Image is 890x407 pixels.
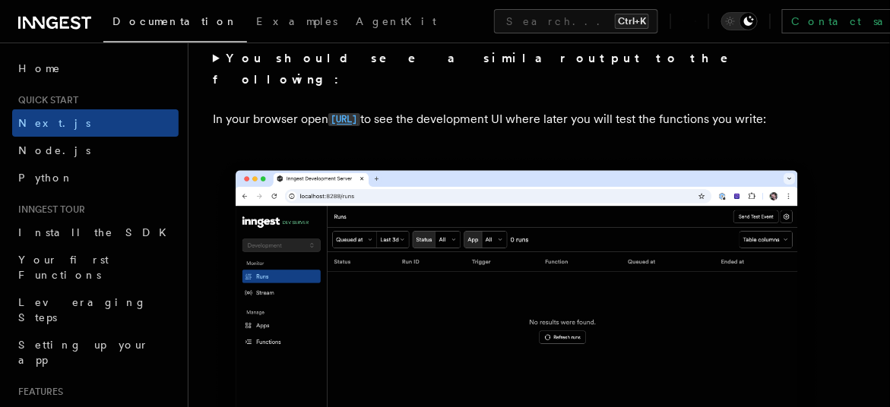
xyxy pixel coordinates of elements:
[213,51,750,87] strong: You should see a similar output to the following:
[18,226,176,238] span: Install the SDK
[12,109,179,137] a: Next.js
[12,219,179,246] a: Install the SDK
[213,109,821,131] p: In your browser open to see the development UI where later you will test the functions you write:
[18,61,61,76] span: Home
[213,48,821,90] summary: You should see a similar output to the following:
[12,386,63,398] span: Features
[12,137,179,164] a: Node.js
[721,12,758,30] button: Toggle dark mode
[18,172,74,184] span: Python
[615,14,649,29] kbd: Ctrl+K
[12,331,179,374] a: Setting up your app
[356,15,436,27] span: AgentKit
[18,296,147,323] span: Leveraging Steps
[18,117,90,129] span: Next.js
[347,5,445,41] a: AgentKit
[12,94,78,106] span: Quick start
[256,15,337,27] span: Examples
[328,112,360,126] a: [URL]
[12,289,179,331] a: Leveraging Steps
[12,164,179,191] a: Python
[18,339,149,366] span: Setting up your app
[12,55,179,82] a: Home
[18,144,90,156] span: Node.js
[12,246,179,289] a: Your first Functions
[494,9,658,33] button: Search...Ctrl+K
[103,5,247,43] a: Documentation
[12,204,85,216] span: Inngest tour
[247,5,347,41] a: Examples
[18,254,109,281] span: Your first Functions
[328,113,360,126] code: [URL]
[112,15,238,27] span: Documentation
